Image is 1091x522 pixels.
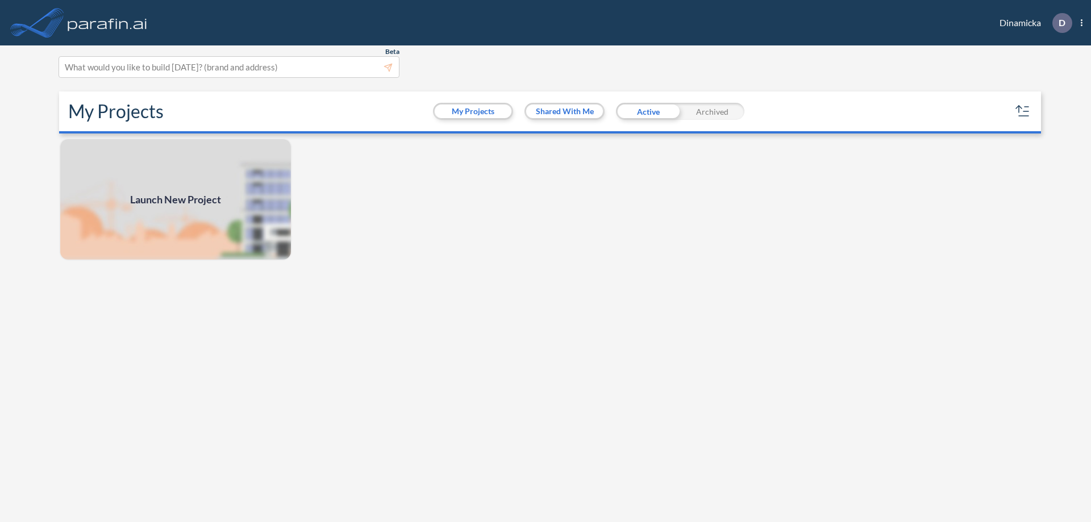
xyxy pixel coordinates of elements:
[435,105,511,118] button: My Projects
[526,105,603,118] button: Shared With Me
[982,13,1082,33] div: Dinamicka
[59,138,292,261] a: Launch New Project
[65,11,149,34] img: logo
[385,47,399,56] span: Beta
[1059,18,1065,28] p: D
[1014,102,1032,120] button: sort
[130,192,221,207] span: Launch New Project
[68,101,164,122] h2: My Projects
[616,103,680,120] div: Active
[59,138,292,261] img: add
[680,103,744,120] div: Archived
